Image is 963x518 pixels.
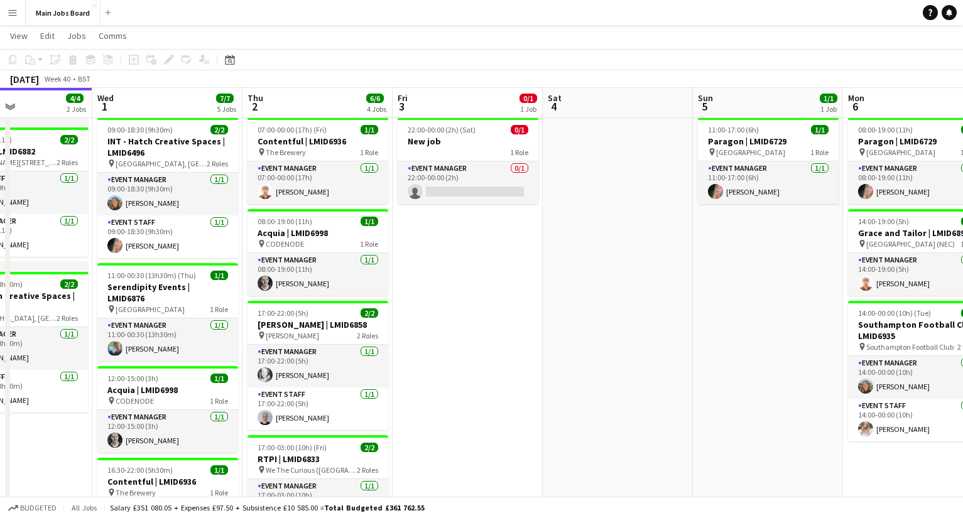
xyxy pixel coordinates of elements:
[10,30,28,41] span: View
[67,30,86,41] span: Jobs
[324,503,425,512] span: Total Budgeted £361 762.55
[26,1,101,25] button: Main Jobs Board
[10,73,39,85] div: [DATE]
[41,74,73,84] span: Week 40
[110,503,425,512] div: Salary £351 080.05 + Expenses £97.50 + Subsistence £10 585.00 =
[20,504,57,512] span: Budgeted
[69,503,99,512] span: All jobs
[5,28,33,44] a: View
[78,74,90,84] div: BST
[6,501,58,515] button: Budgeted
[20,96,67,109] div: New group
[62,28,91,44] a: Jobs
[40,30,55,41] span: Edit
[94,28,132,44] a: Comms
[99,30,127,41] span: Comms
[35,28,60,44] a: Edit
